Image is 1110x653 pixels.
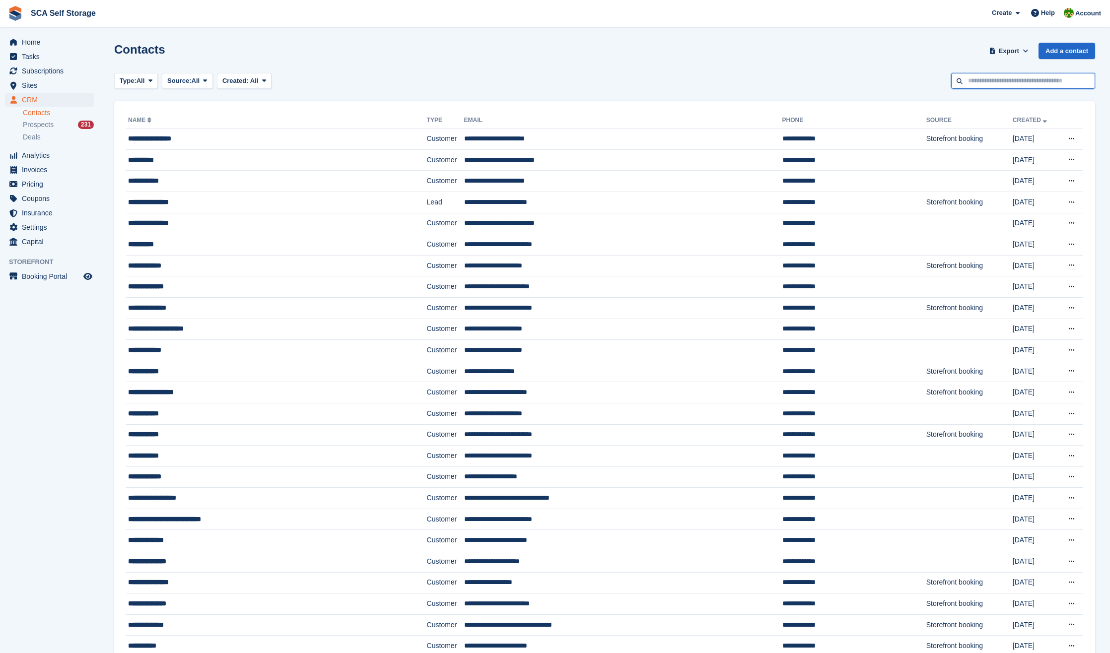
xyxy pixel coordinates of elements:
[192,76,200,86] span: All
[926,297,1013,319] td: Storefront booking
[427,466,464,488] td: Customer
[22,163,81,177] span: Invoices
[250,77,259,84] span: All
[1013,149,1057,171] td: [DATE]
[1013,614,1057,636] td: [DATE]
[427,297,464,319] td: Customer
[1013,234,1057,256] td: [DATE]
[222,77,249,84] span: Created:
[427,382,464,403] td: Customer
[5,235,94,249] a: menu
[23,120,54,130] span: Prospects
[427,424,464,446] td: Customer
[427,403,464,424] td: Customer
[22,206,81,220] span: Insurance
[427,129,464,150] td: Customer
[1013,319,1057,340] td: [DATE]
[5,177,94,191] a: menu
[8,6,23,21] img: stora-icon-8386f47178a22dfd0bd8f6a31ec36ba5ce8667c1dd55bd0f319d3a0aa187defe.svg
[1013,551,1057,573] td: [DATE]
[1013,382,1057,403] td: [DATE]
[427,192,464,213] td: Lead
[926,192,1013,213] td: Storefront booking
[78,121,94,129] div: 231
[82,270,94,282] a: Preview store
[1013,297,1057,319] td: [DATE]
[5,192,94,205] a: menu
[22,148,81,162] span: Analytics
[464,113,782,129] th: Email
[22,220,81,234] span: Settings
[427,113,464,129] th: Type
[427,551,464,573] td: Customer
[427,572,464,593] td: Customer
[1013,446,1057,467] td: [DATE]
[987,43,1031,59] button: Export
[23,120,94,130] a: Prospects 231
[926,382,1013,403] td: Storefront booking
[1013,466,1057,488] td: [DATE]
[1013,171,1057,192] td: [DATE]
[162,73,213,89] button: Source: All
[1013,424,1057,446] td: [DATE]
[5,220,94,234] a: menu
[1013,488,1057,509] td: [DATE]
[120,76,137,86] span: Type:
[926,572,1013,593] td: Storefront booking
[1013,255,1057,276] td: [DATE]
[1013,192,1057,213] td: [DATE]
[1013,593,1057,615] td: [DATE]
[114,43,165,56] h1: Contacts
[5,206,94,220] a: menu
[926,129,1013,150] td: Storefront booking
[992,8,1012,18] span: Create
[427,255,464,276] td: Customer
[427,276,464,298] td: Customer
[926,424,1013,446] td: Storefront booking
[427,446,464,467] td: Customer
[427,149,464,171] td: Customer
[9,257,99,267] span: Storefront
[1075,8,1101,18] span: Account
[1013,403,1057,424] td: [DATE]
[27,5,100,21] a: SCA Self Storage
[1013,129,1057,150] td: [DATE]
[427,488,464,509] td: Customer
[22,64,81,78] span: Subscriptions
[22,78,81,92] span: Sites
[23,132,94,142] a: Deals
[1013,340,1057,361] td: [DATE]
[5,269,94,283] a: menu
[1013,213,1057,234] td: [DATE]
[427,593,464,615] td: Customer
[427,234,464,256] td: Customer
[22,50,81,64] span: Tasks
[1013,509,1057,530] td: [DATE]
[926,361,1013,382] td: Storefront booking
[22,177,81,191] span: Pricing
[137,76,145,86] span: All
[427,213,464,234] td: Customer
[999,46,1019,56] span: Export
[427,530,464,551] td: Customer
[1013,276,1057,298] td: [DATE]
[926,614,1013,636] td: Storefront booking
[5,64,94,78] a: menu
[22,93,81,107] span: CRM
[22,269,81,283] span: Booking Portal
[1013,572,1057,593] td: [DATE]
[5,78,94,92] a: menu
[782,113,926,129] th: Phone
[427,319,464,340] td: Customer
[1064,8,1074,18] img: Sam Chapman
[1013,530,1057,551] td: [DATE]
[128,117,153,124] a: Name
[5,50,94,64] a: menu
[1013,117,1049,124] a: Created
[926,593,1013,615] td: Storefront booking
[1041,8,1055,18] span: Help
[22,192,81,205] span: Coupons
[1039,43,1095,59] a: Add a contact
[5,35,94,49] a: menu
[22,235,81,249] span: Capital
